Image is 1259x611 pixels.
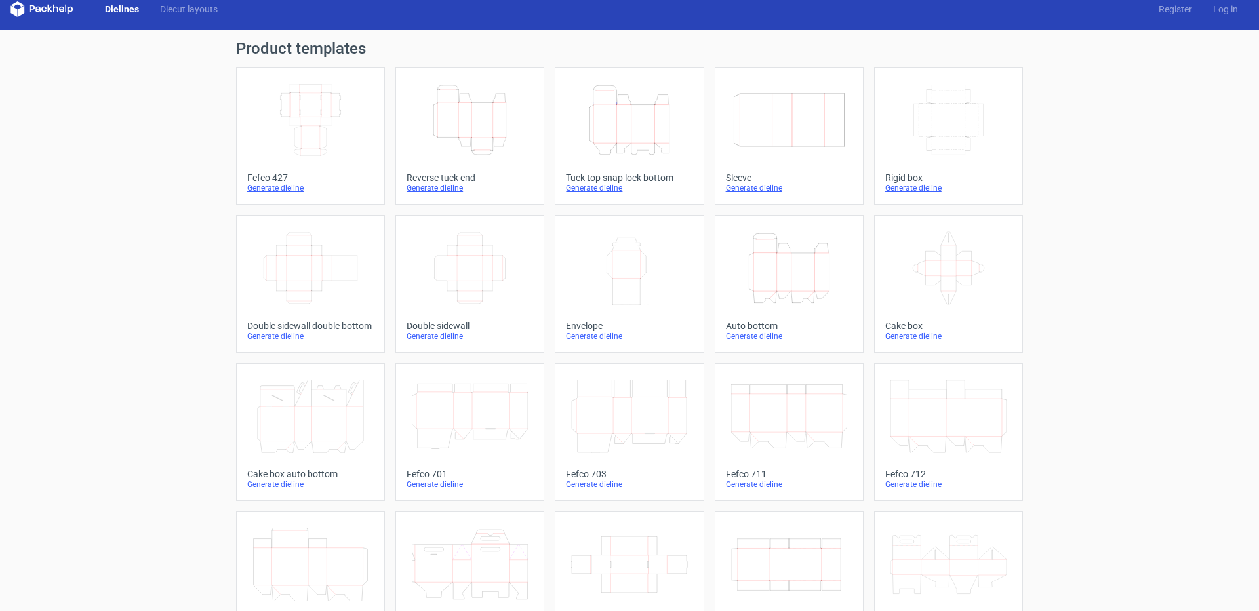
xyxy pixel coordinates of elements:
div: Envelope [566,321,692,331]
div: Generate dieline [247,331,374,342]
div: Fefco 711 [726,469,852,479]
a: Cake box auto bottomGenerate dieline [236,363,385,501]
div: Generate dieline [885,479,1012,490]
a: Fefco 701Generate dieline [395,363,544,501]
a: Diecut layouts [150,3,228,16]
a: SleeveGenerate dieline [715,67,864,205]
a: Tuck top snap lock bottomGenerate dieline [555,67,704,205]
div: Auto bottom [726,321,852,331]
a: Dielines [94,3,150,16]
div: Double sidewall [407,321,533,331]
div: Rigid box [885,172,1012,183]
a: Fefco 427Generate dieline [236,67,385,205]
div: Generate dieline [566,479,692,490]
div: Sleeve [726,172,852,183]
div: Generate dieline [247,479,374,490]
a: Log in [1203,3,1249,16]
a: Auto bottomGenerate dieline [715,215,864,353]
div: Generate dieline [726,183,852,193]
a: EnvelopeGenerate dieline [555,215,704,353]
div: Generate dieline [407,183,533,193]
a: Fefco 703Generate dieline [555,363,704,501]
div: Generate dieline [566,183,692,193]
a: Fefco 711Generate dieline [715,363,864,501]
h1: Product templates [236,41,1023,56]
div: Generate dieline [407,331,533,342]
a: Register [1148,3,1203,16]
div: Generate dieline [566,331,692,342]
div: Cake box auto bottom [247,469,374,479]
div: Fefco 427 [247,172,374,183]
div: Tuck top snap lock bottom [566,172,692,183]
div: Double sidewall double bottom [247,321,374,331]
div: Generate dieline [247,183,374,193]
div: Fefco 712 [885,469,1012,479]
div: Generate dieline [726,479,852,490]
div: Reverse tuck end [407,172,533,183]
a: Cake boxGenerate dieline [874,215,1023,353]
div: Generate dieline [885,331,1012,342]
div: Generate dieline [885,183,1012,193]
a: Double sidewall double bottomGenerate dieline [236,215,385,353]
div: Fefco 703 [566,469,692,479]
a: Rigid boxGenerate dieline [874,67,1023,205]
div: Generate dieline [726,331,852,342]
a: Double sidewallGenerate dieline [395,215,544,353]
div: Fefco 701 [407,469,533,479]
div: Generate dieline [407,479,533,490]
a: Reverse tuck endGenerate dieline [395,67,544,205]
div: Cake box [885,321,1012,331]
a: Fefco 712Generate dieline [874,363,1023,501]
